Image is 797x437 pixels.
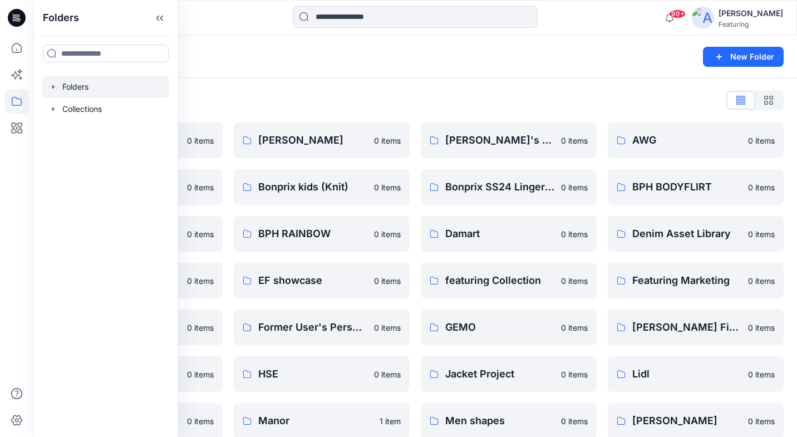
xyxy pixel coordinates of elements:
[445,273,554,288] p: featuring Collection
[187,135,214,146] p: 0 items
[561,322,588,333] p: 0 items
[632,273,741,288] p: Featuring Marketing
[258,132,367,148] p: [PERSON_NAME]
[234,122,410,158] a: [PERSON_NAME]0 items
[374,275,401,287] p: 0 items
[258,413,373,429] p: Manor
[258,226,367,242] p: BPH RAINBOW
[748,228,775,240] p: 0 items
[187,181,214,193] p: 0 items
[748,275,775,287] p: 0 items
[748,369,775,380] p: 0 items
[632,366,741,382] p: Lidl
[234,169,410,205] a: Bonprix kids (Knit)0 items
[748,135,775,146] p: 0 items
[258,179,367,195] p: Bonprix kids (Knit)
[608,169,784,205] a: BPH BODYFLIRT0 items
[421,310,597,345] a: GEMO0 items
[719,20,783,28] div: Featuring
[258,366,367,382] p: HSE
[445,132,554,148] p: [PERSON_NAME]'s Personal Zone
[608,356,784,392] a: Lidl0 items
[632,320,741,335] p: [PERSON_NAME] Finnland
[561,369,588,380] p: 0 items
[234,310,410,345] a: Former User's Personal Zone0 items
[258,320,367,335] p: Former User's Personal Zone
[421,169,597,205] a: Bonprix SS24 Lingerie Collection0 items
[187,369,214,380] p: 0 items
[669,9,686,18] span: 99+
[632,132,741,148] p: AWG
[608,216,784,252] a: Denim Asset Library0 items
[632,179,741,195] p: BPH BODYFLIRT
[374,228,401,240] p: 0 items
[445,320,554,335] p: GEMO
[258,273,367,288] p: EF showcase
[187,322,214,333] p: 0 items
[421,263,597,298] a: featuring Collection0 items
[187,228,214,240] p: 0 items
[374,135,401,146] p: 0 items
[748,415,775,427] p: 0 items
[445,413,554,429] p: Men shapes
[421,216,597,252] a: Damart0 items
[561,228,588,240] p: 0 items
[608,263,784,298] a: Featuring Marketing0 items
[445,179,554,195] p: Bonprix SS24 Lingerie Collection
[445,366,554,382] p: Jacket Project
[692,7,714,29] img: avatar
[187,275,214,287] p: 0 items
[719,7,783,20] div: [PERSON_NAME]
[561,275,588,287] p: 0 items
[234,263,410,298] a: EF showcase0 items
[703,47,784,67] button: New Folder
[608,310,784,345] a: [PERSON_NAME] Finnland0 items
[380,415,401,427] p: 1 item
[561,181,588,193] p: 0 items
[374,322,401,333] p: 0 items
[748,322,775,333] p: 0 items
[234,356,410,392] a: HSE0 items
[561,415,588,427] p: 0 items
[632,413,741,429] p: [PERSON_NAME]
[374,369,401,380] p: 0 items
[374,181,401,193] p: 0 items
[632,226,741,242] p: Denim Asset Library
[234,216,410,252] a: BPH RAINBOW0 items
[187,415,214,427] p: 0 items
[421,356,597,392] a: Jacket Project0 items
[608,122,784,158] a: AWG0 items
[748,181,775,193] p: 0 items
[421,122,597,158] a: [PERSON_NAME]'s Personal Zone0 items
[561,135,588,146] p: 0 items
[445,226,554,242] p: Damart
